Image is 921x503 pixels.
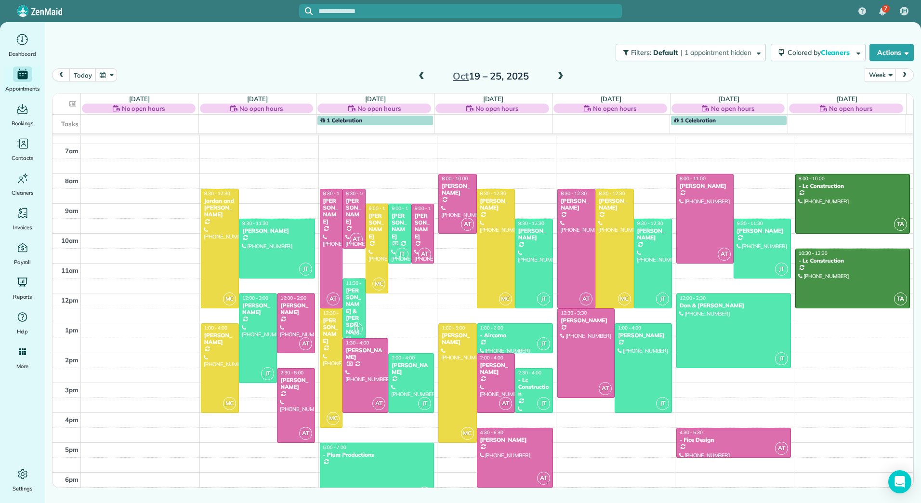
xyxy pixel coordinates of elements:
span: Oct [453,70,469,82]
button: Week [865,68,896,81]
span: 9:30 - 12:30 [637,220,663,226]
h2: 19 – 25, 2025 [431,71,551,81]
div: - Lc Construction [798,183,907,189]
div: [PERSON_NAME] [637,227,669,241]
span: MC [499,292,512,305]
div: - Fice Design [679,437,788,443]
a: [DATE] [365,95,386,103]
div: [PERSON_NAME] [679,183,731,189]
span: 1pm [65,326,79,334]
div: [PERSON_NAME] [441,332,474,346]
span: AT [775,442,788,455]
span: | 1 appointment hidden [681,48,751,57]
button: prev [52,68,70,81]
span: JT [775,352,788,365]
span: 2pm [65,356,79,364]
span: Payroll [14,257,31,267]
span: 9:30 - 11:30 [242,220,268,226]
span: AT [461,218,474,231]
span: TA [894,218,907,231]
span: Contacts [12,153,33,163]
div: [PERSON_NAME] [323,317,340,345]
span: 2:00 - 4:00 [392,355,415,361]
span: AT [372,397,385,410]
span: 1:00 - 2:00 [480,325,503,331]
span: AT [718,248,731,261]
span: 8:30 - 12:30 [561,190,587,197]
span: 8:30 - 12:30 [204,190,230,197]
div: [PERSON_NAME] [518,227,550,241]
span: 1 Celebration [320,117,362,124]
a: Settings [4,466,41,493]
span: AT [537,472,550,485]
span: Reports [13,292,32,302]
span: JT [537,337,550,350]
div: - Aircomo [480,332,550,339]
span: JT [261,367,274,380]
div: [PERSON_NAME] [391,212,408,240]
div: [PERSON_NAME] [280,377,312,391]
a: Dashboard [4,32,41,59]
span: JT [656,292,669,305]
a: Reports [4,275,41,302]
span: MC [223,397,236,410]
span: MC [618,292,631,305]
span: AT [350,233,363,246]
span: 1:00 - 4:00 [204,325,227,331]
button: Colored byCleaners [771,44,866,61]
span: JT [656,397,669,410]
div: [PERSON_NAME] [323,198,340,225]
span: 4pm [65,416,79,424]
span: Bookings [12,119,34,128]
span: 10am [61,237,79,244]
span: 8:30 - 10:30 [346,190,372,197]
div: [PERSON_NAME] [560,317,612,324]
div: [PERSON_NAME] [598,198,631,212]
div: [PERSON_NAME] [618,332,669,339]
span: 8am [65,177,79,185]
span: Filters: [631,48,651,57]
span: 1:00 - 4:00 [618,325,641,331]
span: Colored by [788,48,853,57]
span: 4:30 - 5:30 [680,429,703,436]
a: [DATE] [129,95,150,103]
div: [PERSON_NAME] [204,332,236,346]
span: 11am [61,266,79,274]
a: Payroll [4,240,41,267]
div: - Lc Construction [798,257,907,264]
span: 9:30 - 11:30 [737,220,763,226]
span: 8:00 - 10:00 [799,175,825,182]
span: More [16,361,28,371]
div: [PERSON_NAME] [414,212,432,240]
span: JT [418,487,431,500]
span: Default [653,48,679,57]
a: Appointments [4,66,41,93]
span: 2:00 - 4:00 [480,355,503,361]
span: AT [327,292,340,305]
span: Cleaners [12,188,33,198]
span: No open hours [711,104,754,113]
div: [PERSON_NAME] [560,198,592,212]
button: Filters: Default | 1 appointment hidden [616,44,766,61]
span: Dashboard [9,49,36,59]
span: JT [537,397,550,410]
svg: Focus search [305,7,313,15]
div: [PERSON_NAME] [737,227,788,234]
span: JT [418,397,431,410]
span: 12pm [61,296,79,304]
div: [PERSON_NAME] [391,362,431,376]
a: Contacts [4,136,41,163]
span: 1:30 - 4:00 [346,340,369,346]
span: 7am [65,147,79,155]
span: 9:00 - 12:00 [369,205,395,212]
span: 9am [65,207,79,214]
a: [DATE] [719,95,739,103]
button: Focus search [299,7,313,15]
span: No open hours [475,104,519,113]
span: MC [327,412,340,425]
span: No open hours [829,104,872,113]
span: No open hours [239,104,283,113]
span: 5:00 - 7:00 [323,444,346,450]
span: Appointments [5,84,40,93]
span: 6pm [65,476,79,483]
